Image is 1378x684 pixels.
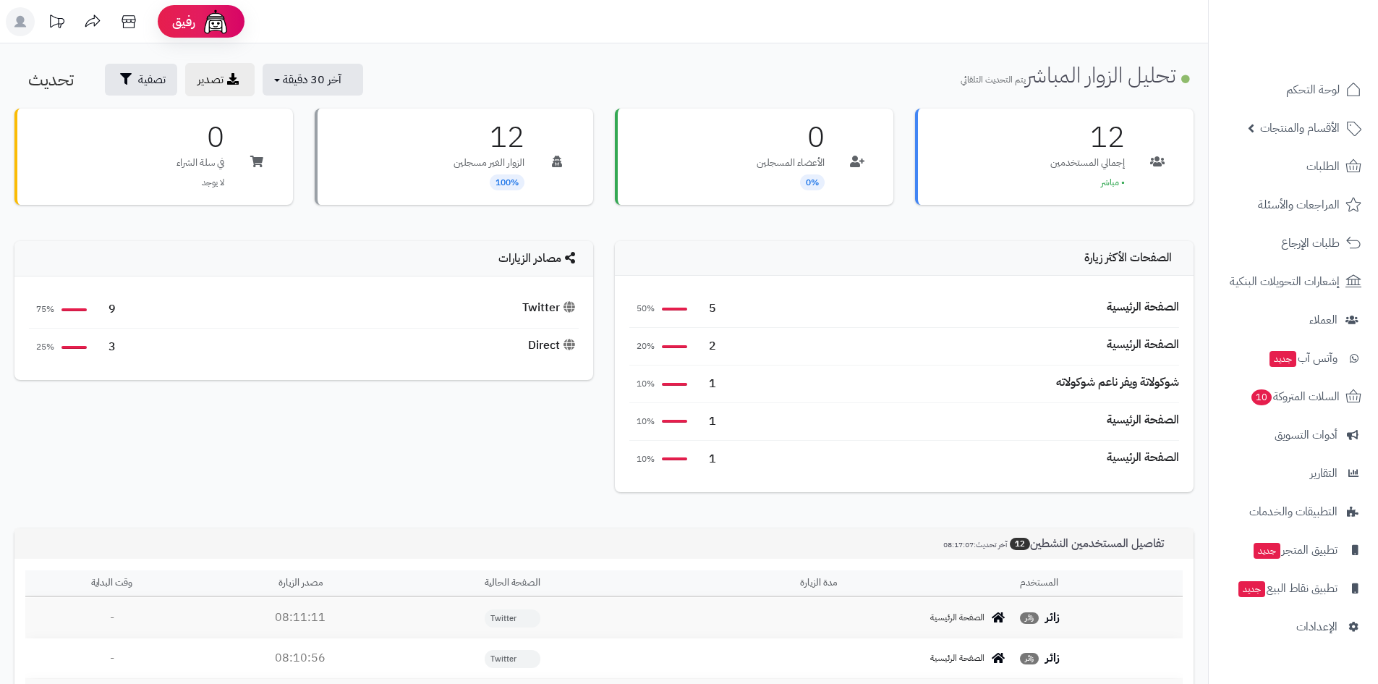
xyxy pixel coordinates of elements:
[17,64,97,96] button: تحديث
[110,609,114,626] span: -
[629,340,655,352] span: 20%
[694,413,716,430] span: 1
[1217,341,1369,376] a: وآتس آبجديد
[490,174,524,190] span: 100%
[283,71,341,88] span: آخر 30 دقيقة
[172,13,195,30] span: رفيق
[629,378,655,390] span: 10%
[629,453,655,465] span: 10%
[25,570,198,597] th: وقت البداية
[1050,156,1125,170] p: إجمالي المستخدمين
[1254,543,1280,559] span: جديد
[29,303,54,316] span: 75%
[1230,271,1340,292] span: إشعارات التحويلات البنكية
[629,303,655,315] span: 50%
[1237,578,1337,599] span: تطبيق نقاط البيع
[1107,337,1179,353] div: الصفحة الرئيسية
[402,570,623,597] th: الصفحة الحالية
[1107,299,1179,316] div: الصفحة الرئيسية
[1286,80,1340,100] span: لوحة التحكم
[1050,123,1125,152] h3: 12
[1217,418,1369,452] a: أدوات التسويق
[454,156,524,170] p: الزوار الغير مسجلين
[694,376,716,392] span: 1
[454,123,524,152] h3: 12
[198,598,402,638] td: 08:11:11
[629,252,1179,265] h4: الصفحات الأكثر زيارة
[110,649,114,667] span: -
[932,537,1183,551] h3: تفاصيل المستخدمين النشطين
[202,176,224,189] span: لا يوجد
[694,451,716,468] span: 1
[38,7,75,40] a: تحديثات المنصة
[1217,264,1369,299] a: إشعارات التحويلات البنكية
[1309,310,1337,330] span: العملاء
[1014,570,1183,597] th: المستخدم
[1238,581,1265,597] span: جديد
[1217,379,1369,414] a: السلات المتروكة10
[1045,649,1060,667] strong: زائر
[198,570,402,597] th: مصدر الزيارة
[94,339,116,355] span: 3
[1107,449,1179,466] div: الصفحة الرئيسية
[930,612,984,624] span: الصفحة الرئيسية
[1252,540,1337,560] span: تطبيق المتجر
[485,609,540,628] span: Twitter
[1217,609,1369,644] a: الإعدادات
[105,64,177,96] button: تصفية
[1251,389,1272,405] span: 10
[1275,425,1337,445] span: أدوات التسويق
[485,650,540,668] span: Twitter
[1258,195,1340,215] span: المراجعات والأسئلة
[1217,72,1369,107] a: لوحة التحكم
[1101,176,1125,189] span: • مباشر
[185,63,255,96] a: تصدير
[757,123,825,152] h3: 0
[800,174,825,190] span: 0%
[1045,609,1060,626] strong: زائر
[943,539,1007,550] small: آخر تحديث:
[694,338,716,355] span: 2
[201,7,230,36] img: ai-face.png
[29,341,54,353] span: 25%
[1217,226,1369,261] a: طلبات الإرجاع
[138,71,166,88] span: تصفية
[961,73,1026,86] small: يتم التحديث التلقائي
[1217,303,1369,337] a: العملاء
[623,570,1014,597] th: مدة الزيارة
[94,301,116,318] span: 9
[29,252,579,266] h4: مصادر الزيارات
[1280,37,1364,67] img: logo-2.png
[1306,156,1340,177] span: الطلبات
[176,156,224,170] p: في سلة الشراء
[1217,187,1369,222] a: المراجعات والأسئلة
[694,300,716,317] span: 5
[961,63,1194,87] h1: تحليل الزوار المباشر
[28,67,74,93] span: تحديث
[930,652,984,664] span: الصفحة الرئيسية
[943,539,974,550] span: 08:17:07
[1310,463,1337,484] span: التقارير
[1250,387,1340,407] span: السلات المتروكة
[1217,494,1369,529] a: التطبيقات والخدمات
[1107,412,1179,428] div: الصفحة الرئيسية
[757,156,825,170] p: الأعضاء المسجلين
[1217,456,1369,491] a: التقارير
[198,638,402,678] td: 08:10:56
[1296,617,1337,637] span: الإعدادات
[1249,502,1337,522] span: التطبيقات والخدمات
[1010,538,1030,550] span: 12
[1020,653,1039,664] span: زائر
[263,64,363,96] button: آخر 30 دقيقة
[1217,149,1369,184] a: الطلبات
[1268,348,1337,368] span: وآتس آب
[629,415,655,428] span: 10%
[1281,233,1340,253] span: طلبات الإرجاع
[176,123,224,152] h3: 0
[522,300,579,316] div: Twitter
[1217,533,1369,567] a: تطبيق المتجرجديد
[1056,374,1179,391] div: شوكولاتة ويفر ناعم شوكولاته
[1260,118,1340,138] span: الأقسام والمنتجات
[528,337,579,354] div: Direct
[1269,351,1296,367] span: جديد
